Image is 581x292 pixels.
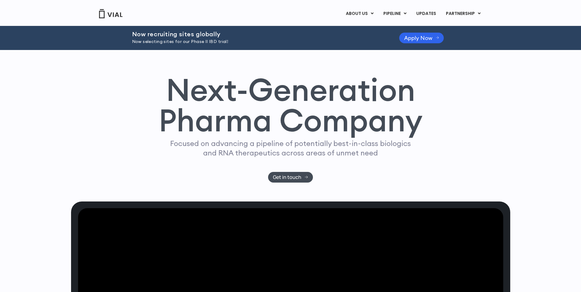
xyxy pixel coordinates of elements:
[168,139,414,158] p: Focused on advancing a pipeline of potentially best-in-class biologics and RNA therapeutics acros...
[159,74,423,136] h1: Next-Generation Pharma Company
[399,33,444,43] a: Apply Now
[404,36,432,40] span: Apply Now
[132,38,384,45] p: Now selecting sites for our Phase II IBD trial!
[411,9,441,19] a: UPDATES
[273,175,301,180] span: Get in touch
[341,9,378,19] a: ABOUT USMenu Toggle
[378,9,411,19] a: PIPELINEMenu Toggle
[268,172,313,183] a: Get in touch
[441,9,486,19] a: PARTNERSHIPMenu Toggle
[99,9,123,18] img: Vial Logo
[132,31,384,37] h2: Now recruiting sites globally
